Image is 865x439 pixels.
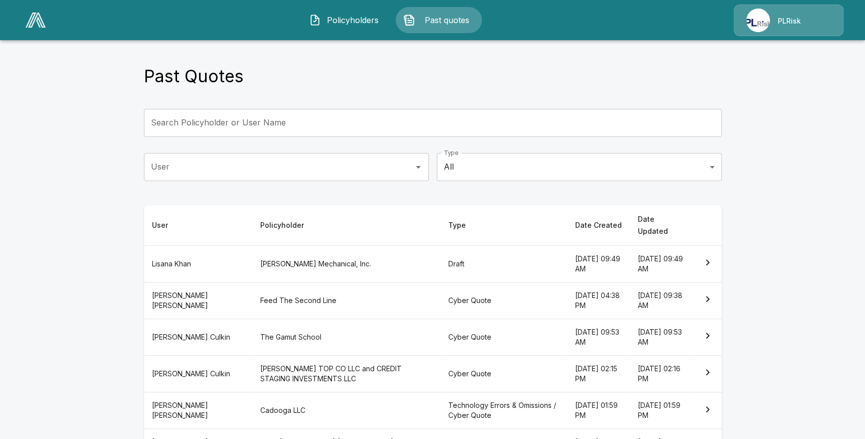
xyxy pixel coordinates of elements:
div: All [437,153,722,181]
th: [DATE] 02:16 PM [630,355,694,392]
th: Cyber Quote [440,282,567,319]
th: [DATE] 02:15 PM [567,355,630,392]
span: Past quotes [419,14,474,26]
th: Cyber Quote [440,319,567,355]
h4: Past Quotes [144,66,244,87]
span: Policyholders [325,14,380,26]
th: User [144,205,253,246]
th: Policyholder [252,205,440,246]
th: The Gamut School [252,319,440,355]
img: AA Logo [26,13,46,28]
th: [DATE] 09:53 AM [567,319,630,355]
label: Type [444,149,458,157]
th: Draft [440,245,567,282]
th: [PERSON_NAME] TOP CO LLC and CREDIT STAGING INVESTMENTS LLC [252,355,440,392]
th: Cyber Quote [440,355,567,392]
button: Open [411,160,425,174]
th: [PERSON_NAME] Culkin [144,319,253,355]
img: Policyholders Icon [309,14,321,26]
button: Policyholders IconPolicyholders [301,7,388,33]
th: [DATE] 09:53 AM [630,319,694,355]
th: Lisana Khan [144,245,253,282]
th: Type [440,205,567,246]
th: [DATE] 09:49 AM [567,245,630,282]
th: Technology Errors & Omissions / Cyber Quote [440,392,567,429]
th: Feed The Second Line [252,282,440,319]
th: [DATE] 09:38 AM [630,282,694,319]
th: Date Created [567,205,630,246]
th: [DATE] 04:38 PM [567,282,630,319]
th: [PERSON_NAME] [PERSON_NAME] [144,282,253,319]
th: [DATE] 01:59 PM [567,392,630,429]
th: [PERSON_NAME] Mechanical, Inc. [252,245,440,282]
button: Past quotes IconPast quotes [396,7,482,33]
th: Cadooga LLC [252,392,440,429]
th: [PERSON_NAME] Culkin [144,355,253,392]
th: [DATE] 01:59 PM [630,392,694,429]
th: [PERSON_NAME] [PERSON_NAME] [144,392,253,429]
th: [DATE] 09:49 AM [630,245,694,282]
img: Past quotes Icon [403,14,415,26]
th: Date Updated [630,205,694,246]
